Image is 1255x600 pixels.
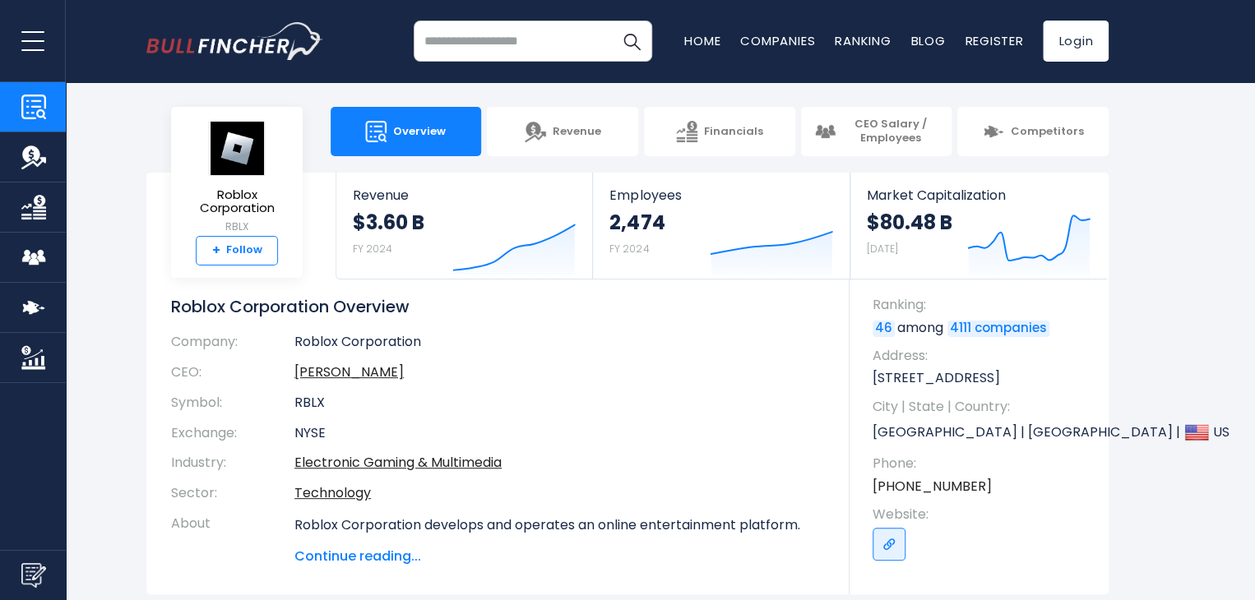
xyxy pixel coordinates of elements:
a: Revenue [487,107,638,156]
th: About [171,509,294,566]
p: [STREET_ADDRESS] [873,369,1092,387]
th: Company: [171,334,294,358]
td: RBLX [294,388,825,418]
span: Competitors [1011,125,1084,139]
a: 4111 companies [947,321,1049,337]
small: FY 2024 [609,242,649,256]
th: CEO: [171,358,294,388]
small: FY 2024 [353,242,392,256]
th: Symbol: [171,388,294,418]
img: bullfincher logo [146,22,323,60]
a: Financials [644,107,795,156]
td: Roblox Corporation [294,334,825,358]
a: Home [684,32,720,49]
span: CEO Salary / Employees [842,118,939,145]
a: Go to link [873,528,905,561]
p: [GEOGRAPHIC_DATA] | [GEOGRAPHIC_DATA] | US [873,420,1092,445]
a: [PHONE_NUMBER] [873,478,992,496]
span: Revenue [553,125,601,139]
h1: Roblox Corporation Overview [171,296,825,317]
strong: 2,474 [609,210,665,235]
span: Financials [704,125,763,139]
span: City | State | Country: [873,398,1092,416]
span: Market Capitalization [867,187,1091,203]
strong: $80.48 B [867,210,952,235]
span: Phone: [873,455,1092,473]
strong: $3.60 B [353,210,424,235]
th: Industry: [171,448,294,478]
th: Sector: [171,478,294,509]
span: Employees [609,187,832,203]
a: Companies [740,32,815,49]
a: CEO Salary / Employees [801,107,952,156]
a: Login [1043,21,1109,62]
a: +Follow [196,236,278,265]
a: Blog [910,32,945,49]
th: Exchange: [171,418,294,449]
a: Employees 2,474 FY 2024 [593,173,849,279]
a: Electronic Gaming & Multimedia [294,453,502,472]
a: Register [965,32,1023,49]
span: Roblox Corporation [184,188,289,215]
a: ceo [294,362,404,381]
a: 46 [873,321,895,337]
span: Website: [873,505,1092,524]
a: Revenue $3.60 B FY 2024 [336,173,592,279]
small: [DATE] [867,242,898,256]
a: Market Capitalization $80.48 B [DATE] [850,173,1107,279]
span: Overview [393,125,446,139]
a: Ranking [835,32,891,49]
a: Go to homepage [146,22,323,60]
p: among [873,319,1092,337]
span: Revenue [353,187,576,203]
span: Continue reading... [294,547,825,566]
span: Address: [873,347,1092,365]
a: Competitors [957,107,1109,156]
small: RBLX [184,219,289,234]
a: Technology [294,483,371,502]
td: NYSE [294,418,825,449]
strong: + [212,243,220,258]
span: Ranking: [873,296,1092,314]
button: Search [611,21,652,62]
a: Roblox Corporation RBLX [183,120,290,236]
a: Overview [331,107,482,156]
